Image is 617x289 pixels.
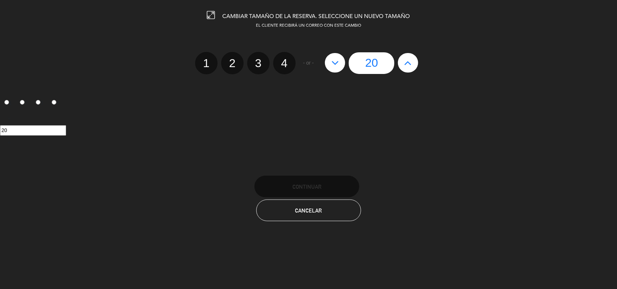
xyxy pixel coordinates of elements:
[223,14,410,19] span: CAMBIAR TAMAÑO DE LA RESERVA. SELECCIONE UN NUEVO TAMAÑO
[254,176,359,197] button: Continuar
[273,52,296,74] label: 4
[16,97,32,109] label: 2
[195,52,218,74] label: 1
[256,24,361,28] span: EL CLIENTE RECIBIRÁ UN CORREO CON ESTE CAMBIO
[303,59,314,67] span: - or -
[292,184,321,190] span: Continuar
[256,200,361,221] button: Cancelar
[36,100,40,105] input: 3
[247,52,270,74] label: 3
[52,100,56,105] input: 4
[295,207,322,214] span: Cancelar
[47,97,63,109] label: 4
[20,100,25,105] input: 2
[32,97,48,109] label: 3
[4,100,9,105] input: 1
[221,52,244,74] label: 2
